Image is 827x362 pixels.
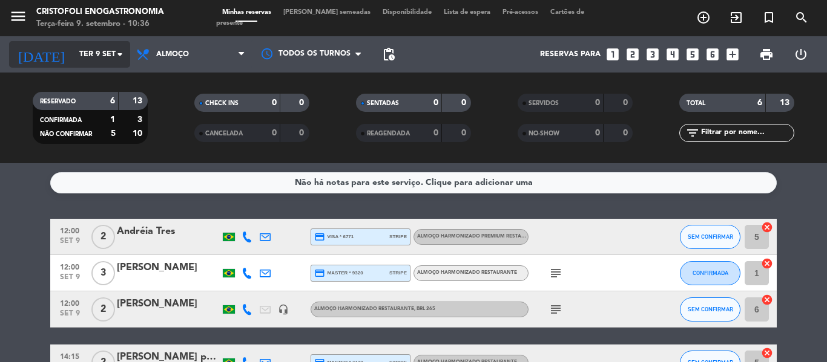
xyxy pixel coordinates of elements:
i: looks_6 [705,47,720,62]
i: add_box [725,47,740,62]
span: Almoço [156,50,189,59]
span: master * 9320 [314,268,363,279]
span: SENTADAS [367,100,399,106]
button: SEM CONFIRMAR [680,225,740,249]
div: Não há notas para este serviço. Clique para adicionar uma [295,176,533,190]
strong: 10 [133,129,145,138]
strong: 0 [595,99,600,107]
div: Cristofoli Enogastronomia [36,6,164,18]
i: cancel [761,257,773,270]
span: visa * 6771 [314,231,354,242]
span: print [759,47,774,62]
i: search [794,10,809,25]
i: add_circle_outline [696,10,711,25]
span: SEM CONFIRMAR [688,306,733,312]
strong: 6 [110,97,115,105]
strong: 3 [137,115,145,124]
span: SERVIDOS [529,100,559,106]
div: Andréia Tres [117,224,220,239]
span: CANCELADA [205,131,243,137]
i: cancel [761,221,773,233]
div: LOG OUT [783,36,818,73]
strong: 0 [433,129,438,137]
span: 12:00 [54,259,85,273]
button: SEM CONFIRMAR [680,297,740,322]
strong: 0 [461,99,469,107]
i: looks_5 [685,47,700,62]
span: SEM CONFIRMAR [688,233,733,240]
div: [PERSON_NAME] [117,260,220,276]
span: [PERSON_NAME] semeadas [277,9,377,16]
span: 3 [91,261,115,285]
i: power_settings_new [794,47,808,62]
strong: 0 [299,99,306,107]
strong: 0 [623,129,630,137]
span: 12:00 [54,223,85,237]
strong: 0 [272,99,277,107]
button: menu [9,7,27,30]
i: cancel [761,294,773,306]
strong: 5 [111,129,116,138]
span: Almoço Harmonizado Restaurante [417,270,517,275]
span: stripe [389,269,407,277]
i: [DATE] [9,41,73,68]
span: CHECK INS [205,100,239,106]
strong: 0 [461,129,469,137]
strong: 0 [595,129,600,137]
button: CONFIRMADA [680,261,740,285]
span: Minhas reservas [216,9,277,16]
i: arrow_drop_down [113,47,127,62]
i: exit_to_app [729,10,743,25]
strong: 0 [299,129,306,137]
span: 12:00 [54,296,85,309]
strong: 1 [110,115,115,124]
span: Disponibilidade [377,9,438,16]
i: subject [549,266,563,280]
i: credit_card [314,231,325,242]
i: cancel [761,347,773,359]
strong: 0 [623,99,630,107]
span: Almoço Harmonizado PREMIUM Restaurante [417,234,542,239]
span: NO-SHOW [529,131,559,137]
span: Pré-acessos [496,9,544,16]
span: RESERVADO [40,99,76,105]
i: looks_3 [645,47,661,62]
div: [PERSON_NAME] [117,296,220,312]
span: TOTAL [687,100,705,106]
strong: 0 [272,129,277,137]
span: Cartões de presente [216,9,584,27]
span: set 9 [54,237,85,251]
div: Terça-feira 9. setembro - 10:36 [36,18,164,30]
strong: 13 [133,97,145,105]
span: , BRL 265 [414,306,435,311]
i: turned_in_not [762,10,776,25]
strong: 13 [780,99,792,107]
i: filter_list [685,126,700,140]
i: credit_card [314,268,325,279]
span: CONFIRMADA [693,270,728,276]
input: Filtrar por nome... [700,126,794,140]
i: looks_4 [665,47,680,62]
span: pending_actions [381,47,396,62]
span: NÃO CONFIRMAR [40,131,92,137]
span: stripe [389,233,407,241]
strong: 6 [757,99,762,107]
i: looks_one [605,47,621,62]
span: set 9 [54,273,85,287]
span: CONFIRMADA [40,117,82,123]
span: Lista de espera [438,9,496,16]
i: looks_two [625,47,641,62]
strong: 0 [433,99,438,107]
span: Almoço Harmonizado Restaurante [314,306,435,311]
i: subject [549,302,563,317]
i: menu [9,7,27,25]
i: headset_mic [278,304,289,315]
span: 2 [91,225,115,249]
span: REAGENDADA [367,131,410,137]
span: Reservas para [540,50,601,59]
span: set 9 [54,309,85,323]
span: 2 [91,297,115,322]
